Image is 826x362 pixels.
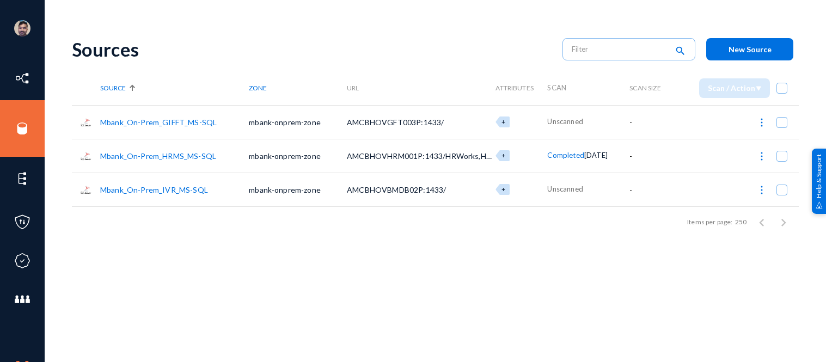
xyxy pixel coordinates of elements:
[547,117,583,126] span: Unscanned
[14,70,30,87] img: icon-inventory.svg
[629,173,672,206] td: -
[80,116,92,128] img: sqlserver.png
[14,291,30,308] img: icon-members.svg
[629,84,660,92] span: Scan Size
[347,84,359,92] span: URL
[756,185,767,195] img: icon-more.svg
[249,105,347,139] td: mbank-onprem-zone
[495,84,534,92] span: Attributes
[584,151,608,159] span: [DATE]
[14,20,30,36] img: ACg8ocK1ZkZ6gbMmCU1AeqPIsBvrTWeY1xNXvgxNjkUXxjcqAiPEIvU=s96-c
[773,211,794,233] button: Next page
[501,186,505,193] span: +
[249,173,347,206] td: mbank-onprem-zone
[14,120,30,137] img: icon-sources.svg
[729,45,772,54] span: New Source
[816,201,823,208] img: help_support.svg
[249,139,347,173] td: mbank-onprem-zone
[756,151,767,162] img: icon-more.svg
[756,117,767,128] img: icon-more.svg
[347,151,529,161] span: AMCBHOVHRM001P:1433/HRWorks,HRWorksPlus
[100,118,217,127] a: Mbank_On-Prem_GIFFT_MS-SQL
[347,185,446,194] span: AMCBHOVBMDB02P:1433/
[629,139,672,173] td: -
[14,170,30,187] img: icon-elements.svg
[80,150,92,162] img: sqlserver.png
[249,84,347,92] div: Zone
[100,84,249,92] div: Source
[14,253,30,269] img: icon-compliance.svg
[501,152,505,159] span: +
[501,118,505,125] span: +
[72,38,552,60] div: Sources
[812,148,826,213] div: Help & Support
[100,84,126,92] span: Source
[249,84,267,92] span: Zone
[674,44,687,59] mat-icon: search
[100,151,216,161] a: Mbank_On-Prem_HRMS_MS-SQL
[706,38,793,60] button: New Source
[547,151,584,159] span: Completed
[547,185,583,193] span: Unscanned
[629,105,672,139] td: -
[572,41,668,57] input: Filter
[547,83,566,92] span: Scan
[14,214,30,230] img: icon-policies.svg
[735,217,747,227] div: 250
[751,211,773,233] button: Previous page
[347,118,444,127] span: AMCBHOVGFT003P:1433/
[100,185,208,194] a: Mbank_On-Prem_IVR_MS-SQL
[80,184,92,196] img: sqlserver.png
[687,217,732,227] div: Items per page:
